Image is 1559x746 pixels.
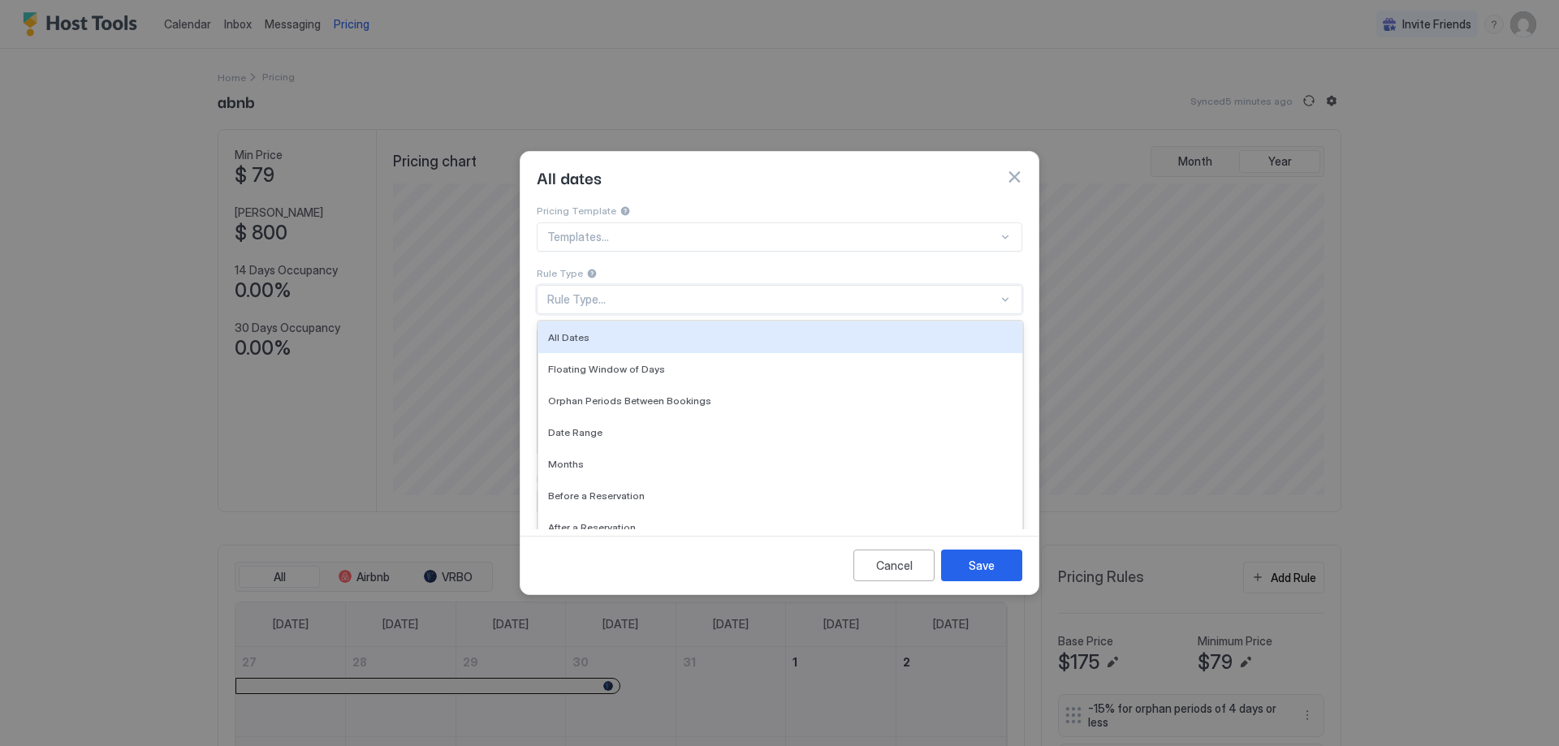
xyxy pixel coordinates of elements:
[537,472,615,485] span: Days of the week
[548,426,602,438] span: Date Range
[969,557,995,574] div: Save
[548,395,711,407] span: Orphan Periods Between Bookings
[548,458,584,470] span: Months
[537,165,602,189] span: All dates
[537,267,583,279] span: Rule Type
[548,489,645,502] span: Before a Reservation
[941,550,1022,581] button: Save
[853,550,935,581] button: Cancel
[548,363,665,375] span: Floating Window of Days
[876,557,913,574] div: Cancel
[548,521,636,533] span: After a Reservation
[547,292,998,307] div: Rule Type...
[537,205,616,217] span: Pricing Template
[16,691,55,730] iframe: Intercom live chat
[548,331,589,343] span: All Dates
